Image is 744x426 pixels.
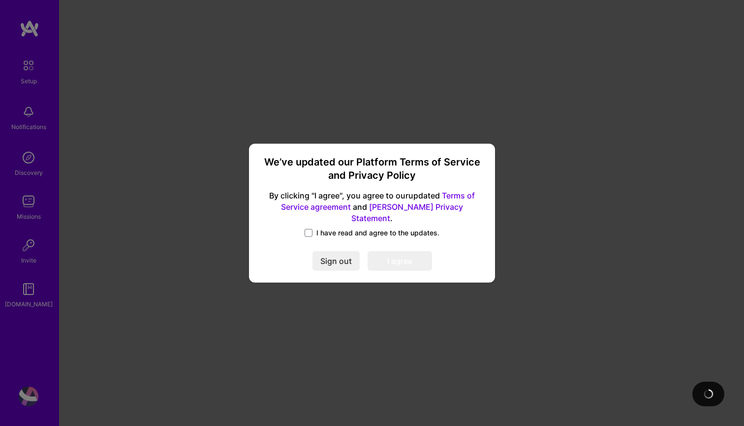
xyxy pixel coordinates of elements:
span: By clicking "I agree", you agree to our updated and . [261,190,483,224]
span: I have read and agree to the updates. [316,228,439,238]
a: [PERSON_NAME] Privacy Statement [351,202,463,223]
h3: We’ve updated our Platform Terms of Service and Privacy Policy [261,155,483,182]
a: Terms of Service agreement [281,191,475,212]
button: I agree [368,251,432,271]
button: Sign out [312,251,360,271]
img: loading [704,389,713,399]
